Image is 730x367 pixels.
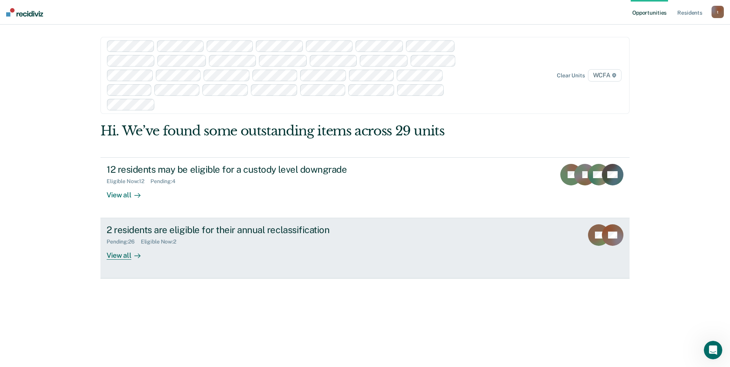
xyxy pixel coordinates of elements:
[107,178,150,185] div: Eligible Now : 12
[150,178,182,185] div: Pending : 4
[704,341,722,359] iframe: Intercom live chat
[557,72,585,79] div: Clear units
[141,239,182,245] div: Eligible Now : 2
[100,157,630,218] a: 12 residents may be eligible for a custody level downgradeEligible Now:12Pending:4View all
[107,224,377,235] div: 2 residents are eligible for their annual reclassification
[107,184,150,199] div: View all
[107,245,150,260] div: View all
[6,8,43,17] img: Recidiviz
[588,69,621,82] span: WCFA
[107,239,141,245] div: Pending : 26
[100,123,524,139] div: Hi. We’ve found some outstanding items across 29 units
[107,164,377,175] div: 12 residents may be eligible for a custody level downgrade
[100,218,630,279] a: 2 residents are eligible for their annual reclassificationPending:26Eligible Now:2View all
[712,6,724,18] button: t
